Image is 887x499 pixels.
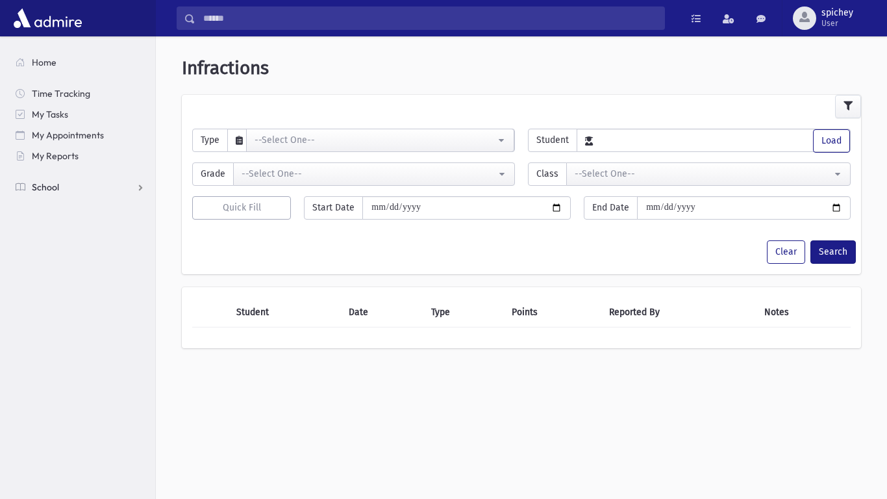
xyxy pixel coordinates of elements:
span: End Date [584,196,638,220]
th: Reported By [601,298,756,327]
span: User [821,18,853,29]
div: --Select One-- [242,167,496,181]
img: AdmirePro [10,5,85,31]
button: Clear [767,240,805,264]
span: School [32,181,59,193]
button: --Select One-- [566,162,851,186]
span: Student [528,129,577,152]
span: My Reports [32,150,79,162]
span: Type [192,129,228,152]
th: Student [229,298,341,327]
span: My Appointments [32,129,104,141]
th: Points [504,298,601,327]
span: Start Date [304,196,363,220]
a: School [5,177,155,198]
div: Quick Fill [201,201,282,214]
div: --Select One-- [575,167,832,181]
span: Grade [192,162,234,186]
span: Infractions [182,57,269,79]
button: --Select One-- [233,162,515,186]
a: My Reports [5,146,155,166]
a: My Tasks [5,104,155,125]
th: Type [423,298,504,327]
span: Class [528,162,567,186]
th: Date [341,298,423,327]
span: spichey [821,8,853,18]
a: Time Tracking [5,83,155,104]
button: --Select One-- [246,129,514,152]
span: My Tasks [32,109,68,120]
button: Quick Fill [192,196,291,220]
span: Home [32,57,56,68]
a: Home [5,52,155,73]
button: Load [813,129,850,153]
button: Search [810,240,856,264]
th: Notes [756,298,851,327]
span: Time Tracking [32,88,90,99]
input: Search [195,6,664,30]
div: --Select One-- [255,133,495,147]
a: My Appointments [5,125,155,146]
